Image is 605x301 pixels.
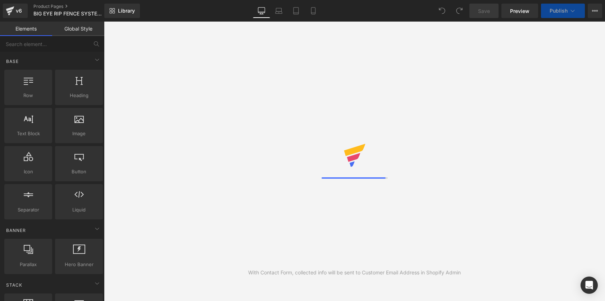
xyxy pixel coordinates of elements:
span: Button [57,168,101,175]
a: Tablet [287,4,305,18]
div: v6 [14,6,23,15]
a: New Library [104,4,140,18]
span: Liquid [57,206,101,214]
a: Desktop [253,4,270,18]
span: Base [5,58,19,65]
span: Parallax [6,261,50,268]
span: Icon [6,168,50,175]
a: Preview [501,4,538,18]
span: Hero Banner [57,261,101,268]
span: Separator [6,206,50,214]
a: Mobile [305,4,322,18]
span: Image [57,130,101,137]
button: Redo [452,4,467,18]
button: Undo [435,4,449,18]
span: Text Block [6,130,50,137]
a: Laptop [270,4,287,18]
a: Product Pages [33,4,116,9]
div: With Contact Form, collected info will be sent to Customer Email Address in Shopify Admin [248,269,461,277]
span: Save [478,7,490,15]
span: Banner [5,227,27,234]
span: Row [6,92,50,99]
span: BIG EYE RIP FENCE SYSTEM-图文分离 [33,11,103,17]
a: v6 [3,4,28,18]
a: Global Style [52,22,104,36]
div: Open Intercom Messenger [581,277,598,294]
span: Stack [5,282,23,288]
button: Publish [541,4,585,18]
button: More [588,4,602,18]
span: Preview [510,7,529,15]
span: Heading [57,92,101,99]
span: Library [118,8,135,14]
span: Publish [550,8,568,14]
